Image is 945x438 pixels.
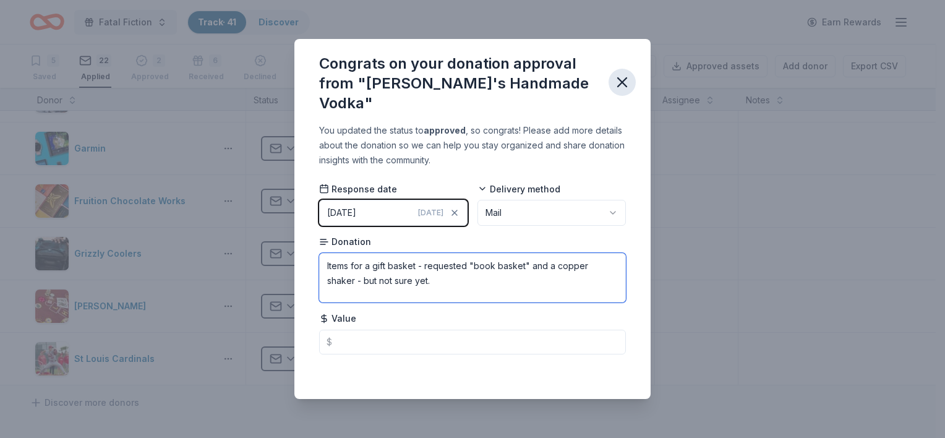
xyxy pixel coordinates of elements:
[319,123,626,168] div: You updated the status to , so congrats! Please add more details about the donation so we can hel...
[418,208,443,218] span: [DATE]
[319,183,397,195] span: Response date
[424,125,466,135] b: approved
[327,205,356,220] div: [DATE]
[319,54,599,113] div: Congrats on your donation approval from "[PERSON_NAME]'s Handmade Vodka"
[319,312,356,325] span: Value
[319,253,626,303] textarea: Items for a gift basket - requested "book basket" and a copper shaker - but not sure yet.
[319,200,468,226] button: [DATE][DATE]
[319,236,371,248] span: Donation
[477,183,560,195] span: Delivery method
